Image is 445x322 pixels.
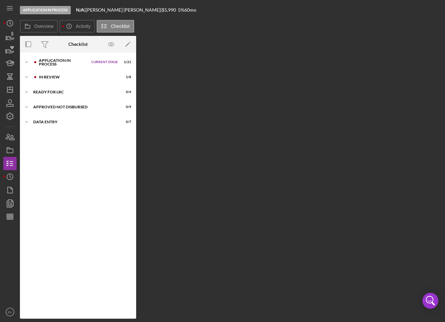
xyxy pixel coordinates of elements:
[91,60,118,64] span: Current Stage
[184,7,196,13] div: 60 mo
[59,20,95,33] button: Activity
[178,7,184,13] div: 5 %
[76,24,90,29] label: Activity
[3,305,17,319] button: EV
[76,7,84,13] b: N/A
[33,90,115,94] div: Ready for LRC
[422,293,438,309] div: Open Intercom Messenger
[97,20,134,33] button: Checklist
[76,7,86,13] div: |
[8,310,12,314] text: EV
[39,58,88,66] div: Application In Process
[162,7,176,13] span: $5,990
[20,6,71,14] div: Application In Process
[119,75,131,79] div: 1 / 8
[119,60,131,64] div: 1 / 21
[68,42,88,47] div: Checklist
[119,120,131,124] div: 0 / 7
[34,24,53,29] label: Overview
[111,24,130,29] label: Checklist
[86,7,162,13] div: [PERSON_NAME] [PERSON_NAME] |
[39,75,115,79] div: In Review
[33,120,115,124] div: Data Entry
[119,105,131,109] div: 0 / 9
[119,90,131,94] div: 0 / 4
[33,105,115,109] div: Approved Not Disbursed
[20,20,58,33] button: Overview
